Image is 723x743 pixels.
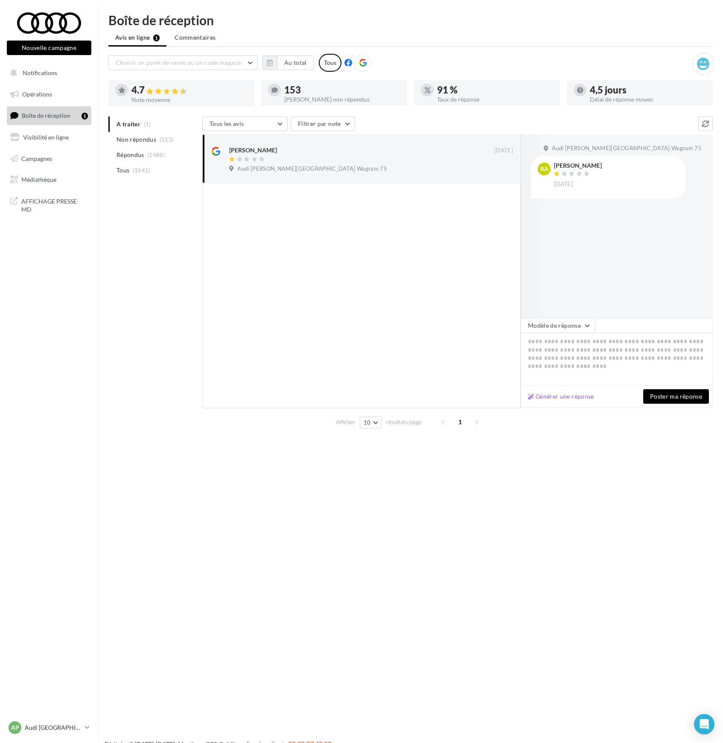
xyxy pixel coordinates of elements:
button: Au total [277,55,314,70]
span: Campagnes [21,154,52,162]
div: 91 % [437,85,553,95]
p: Audi [GEOGRAPHIC_DATA] 17 [25,723,82,732]
span: AFFICHAGE PRESSE MD [21,195,88,214]
button: Au total [262,55,314,70]
span: 1 [453,415,467,429]
a: Boîte de réception1 [5,106,93,125]
button: 10 [360,417,382,428]
span: [DATE] [494,147,513,154]
span: [DATE] [554,181,573,188]
div: 4.7 [131,85,248,95]
button: Choisir un point de vente ou un code magasin [108,55,258,70]
a: Campagnes [5,150,93,168]
div: Boîte de réception [108,14,713,26]
span: (1641) [133,167,151,174]
span: Opérations [22,90,52,98]
div: Taux de réponse [437,96,553,102]
button: Nouvelle campagne [7,41,91,55]
button: Générer une réponse [525,391,598,402]
span: Commentaires [175,33,216,42]
div: Tous [319,54,341,72]
span: Tous les avis [210,120,244,127]
span: Audi [PERSON_NAME][GEOGRAPHIC_DATA] Wagram 75 [552,145,702,152]
div: 4,5 jours [590,85,706,95]
button: Tous les avis [202,117,288,131]
span: (1488) [147,152,165,158]
button: Notifications [5,64,90,82]
a: AP Audi [GEOGRAPHIC_DATA] 17 [7,720,91,736]
span: Visibilité en ligne [23,134,69,141]
span: Non répondus [117,135,156,144]
span: Tous [117,166,129,175]
span: Répondus [117,151,144,159]
div: 153 [284,85,400,95]
a: Opérations [5,85,93,103]
button: Poster ma réponse [643,389,709,404]
span: résultats/page [386,418,422,426]
span: Boîte de réception [22,112,70,119]
a: AFFICHAGE PRESSE MD [5,192,93,217]
span: RA [540,165,548,173]
div: Open Intercom Messenger [694,714,714,734]
button: Modèle de réponse [521,318,595,333]
div: 1 [82,113,88,119]
span: Audi [PERSON_NAME][GEOGRAPHIC_DATA] Wagram 75 [237,165,387,173]
span: Médiathèque [21,176,56,183]
span: (153) [160,136,174,143]
div: [PERSON_NAME] [554,163,602,169]
span: AP [11,723,19,732]
div: Délai de réponse moyen [590,96,706,102]
div: Note moyenne [131,97,248,103]
a: Visibilité en ligne [5,128,93,146]
span: Afficher [336,418,355,426]
a: Médiathèque [5,171,93,189]
div: [PERSON_NAME] non répondus [284,96,400,102]
span: Notifications [23,69,57,76]
div: [PERSON_NAME] [229,146,277,154]
span: 10 [364,419,371,426]
button: Filtrer par note [291,117,355,131]
span: Choisir un point de vente ou un code magasin [116,59,242,66]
